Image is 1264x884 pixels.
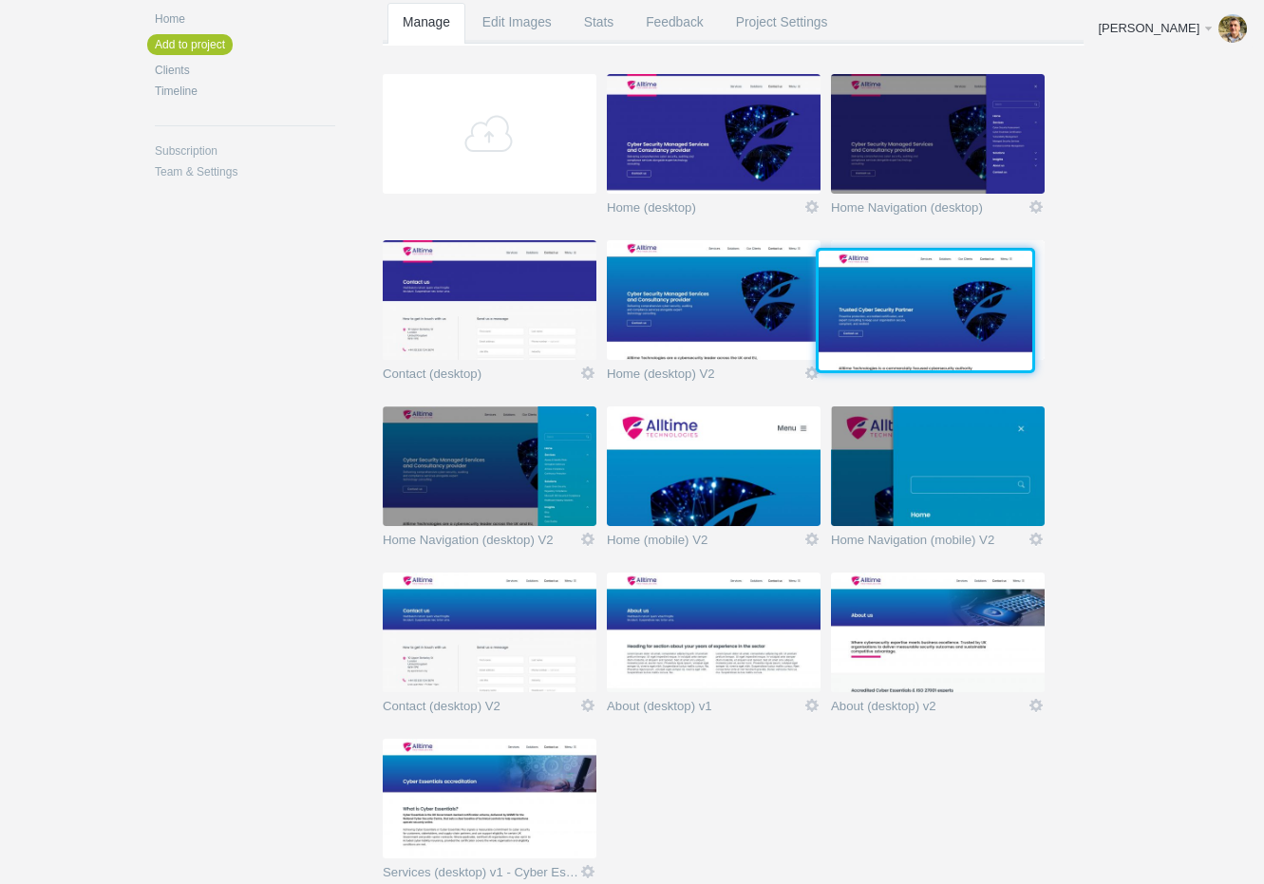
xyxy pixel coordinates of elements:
img: jeremyhickman_zxjuef_v2_thumb.jpg [607,240,821,360]
a: Icon [579,697,596,714]
a: Edit Images [467,3,567,78]
a: Project Settings [721,3,843,78]
a: Manage [387,3,465,78]
a: Stats [569,3,629,78]
a: Home [155,13,335,25]
a: Team & Settings [155,166,335,178]
a: Home (desktop) V2 [607,367,803,386]
a: Icon [803,531,821,548]
a: Icon [579,365,596,382]
a: Icon [1028,531,1045,548]
img: jeremyhickman_e94mlt_v2_thumb.jpg [383,406,596,526]
a: Home Navigation (desktop) V2 [383,534,579,553]
img: b519333ec108e72885a1c333a6030d69 [1218,14,1247,43]
div: [PERSON_NAME] [1098,19,1201,38]
a: Timeline [155,85,335,97]
a: Contact (desktop) [383,367,579,386]
img: jeremyhickman_etvhvt_thumb.jpg [607,74,821,194]
img: jeremyhickman_d6u0j0_thumb.jpg [831,74,1045,194]
a: Icon [1028,198,1045,216]
a: Icon [579,531,596,548]
img: jeremyhickman_gkdnjo_v2_thumb.jpg [383,739,596,858]
img: jeremyhickman_7i2mtd_v2_thumb.jpg [383,573,596,692]
a: Home Navigation (mobile) V2 [831,534,1028,553]
a: About (desktop) v2 [831,700,1028,719]
a: Home Navigation (desktop) [831,201,1028,220]
a: Icon [803,198,821,216]
a: About (desktop) v1 [607,700,803,719]
a: Clients [155,65,335,76]
a: Icon [1028,697,1045,714]
a: Feedback [631,3,719,78]
a: Home (mobile) V2 [607,534,803,553]
a: Home (desktop) [607,201,803,220]
a: [PERSON_NAME] [1084,9,1255,47]
a: Contact (desktop) V2 [383,700,579,719]
a: Add [383,74,596,194]
img: jeremyhickman_snttix_thumb.jpg [819,251,1032,370]
img: jeremyhickman_ic9ozz_v2_thumb.jpg [831,406,1045,526]
img: jeremyhickman_hutdtb_v2_thumb.jpg [607,406,821,526]
img: jeremyhickman_hatxgk_thumb.jpg [831,573,1045,692]
a: Icon [803,365,821,382]
a: Add to project [147,34,233,55]
a: Icon [803,697,821,714]
img: jeremyhickman_f7cxw4_thumb.jpg [383,240,596,360]
img: jeremyhickman_ftgxyz_thumb.jpg [607,573,821,692]
a: Icon [579,863,596,880]
a: Subscription [155,145,335,157]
